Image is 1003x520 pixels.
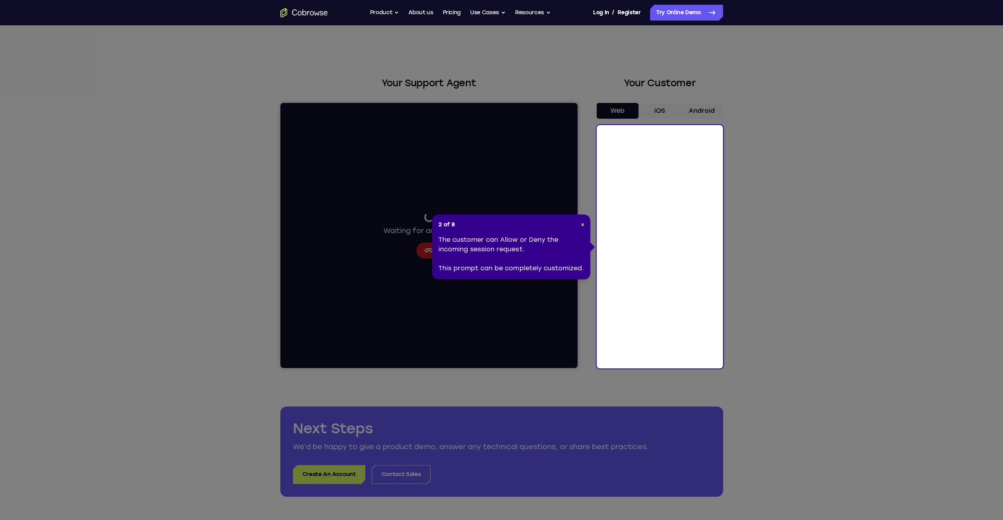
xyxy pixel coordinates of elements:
[650,5,723,21] a: Try Online Demo
[580,221,584,229] button: Close Tour
[593,5,609,21] a: Log In
[103,110,195,133] div: Waiting for authorization
[442,5,461,21] a: Pricing
[136,140,161,156] button: Cancel
[370,5,399,21] button: Product
[470,5,506,21] button: Use Cases
[408,5,433,21] a: About us
[438,235,584,273] div: The customer can Allow or Deny the incoming session request. This prompt can be completely custom...
[612,8,614,17] span: /
[515,5,551,21] button: Resources
[280,8,328,17] a: Go to the home page
[580,221,584,228] span: ×
[438,221,455,229] span: 2 of 8
[618,5,640,21] a: Register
